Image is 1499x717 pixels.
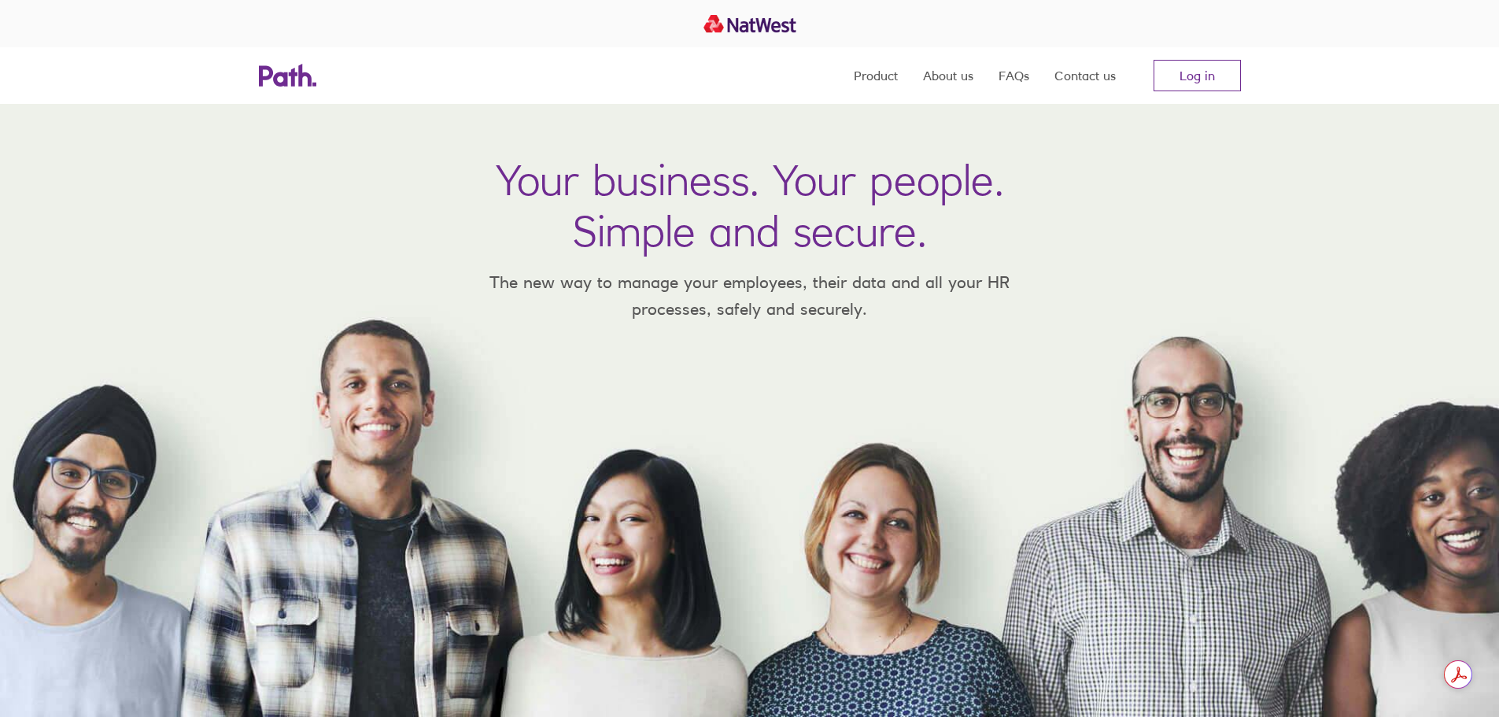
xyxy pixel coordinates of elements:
a: Contact us [1054,47,1116,104]
h1: Your business. Your people. Simple and secure. [496,154,1004,257]
a: About us [923,47,973,104]
a: Product [854,47,898,104]
a: FAQs [999,47,1029,104]
p: The new way to manage your employees, their data and all your HR processes, safely and securely. [467,269,1033,322]
a: Log in [1154,60,1241,91]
